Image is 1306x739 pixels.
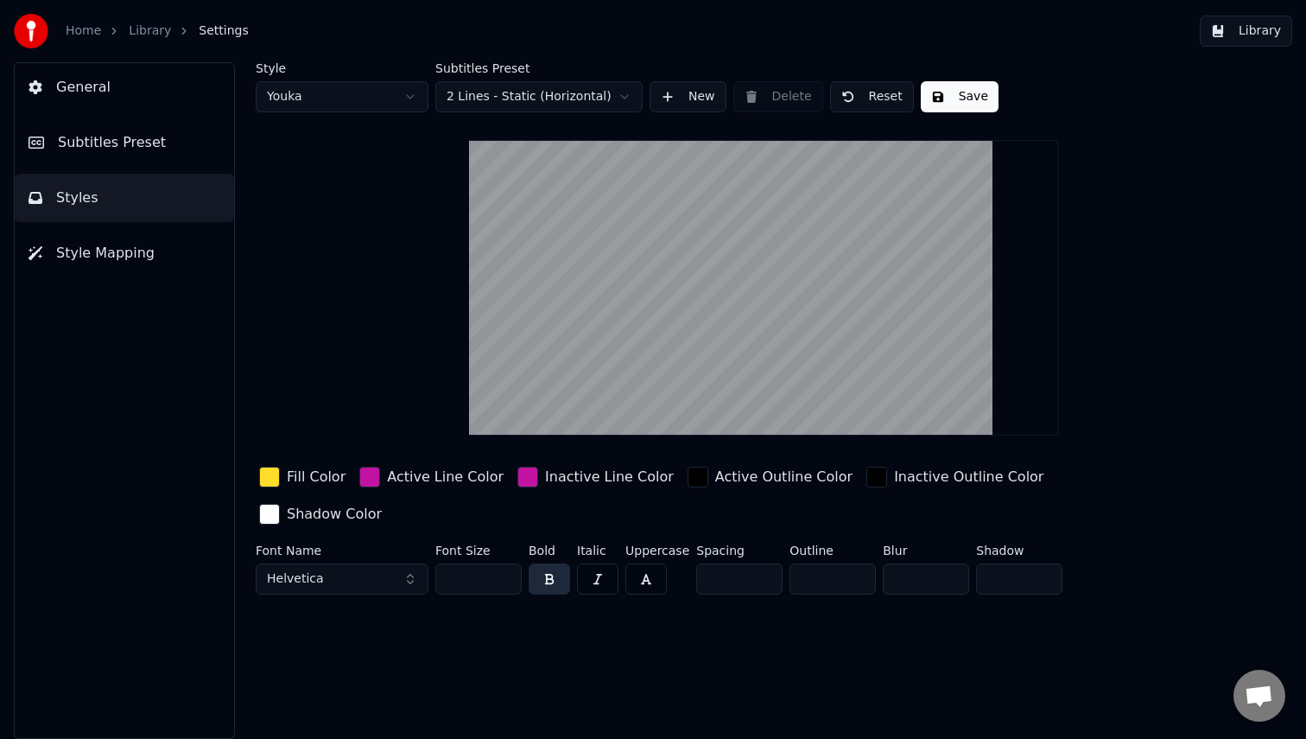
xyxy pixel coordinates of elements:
[14,14,48,48] img: youka
[15,118,234,167] button: Subtitles Preset
[287,504,382,525] div: Shadow Color
[256,62,428,74] label: Style
[287,467,346,487] div: Fill Color
[650,81,726,112] button: New
[514,463,677,491] button: Inactive Line Color
[625,545,689,557] label: Uppercase
[256,545,428,557] label: Font Name
[921,81,999,112] button: Save
[435,545,522,557] label: Font Size
[356,463,507,491] button: Active Line Color
[66,22,249,40] nav: breadcrumb
[267,570,324,588] span: Helvetica
[529,545,570,557] label: Bold
[15,229,234,277] button: Style Mapping
[863,463,1047,491] button: Inactive Outline Color
[56,243,155,264] span: Style Mapping
[66,22,101,40] a: Home
[696,545,783,557] label: Spacing
[58,132,166,153] span: Subtitles Preset
[387,467,504,487] div: Active Line Color
[976,545,1062,557] label: Shadow
[715,467,853,487] div: Active Outline Color
[830,81,914,112] button: Reset
[1233,670,1285,722] a: Open chat
[789,545,876,557] label: Outline
[56,77,111,98] span: General
[894,467,1043,487] div: Inactive Outline Color
[199,22,248,40] span: Settings
[684,463,856,491] button: Active Outline Color
[883,545,969,557] label: Blur
[256,500,385,528] button: Shadow Color
[545,467,674,487] div: Inactive Line Color
[577,545,618,557] label: Italic
[15,174,234,222] button: Styles
[129,22,171,40] a: Library
[256,463,349,491] button: Fill Color
[15,63,234,111] button: General
[56,188,98,208] span: Styles
[435,62,643,74] label: Subtitles Preset
[1200,16,1292,47] button: Library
